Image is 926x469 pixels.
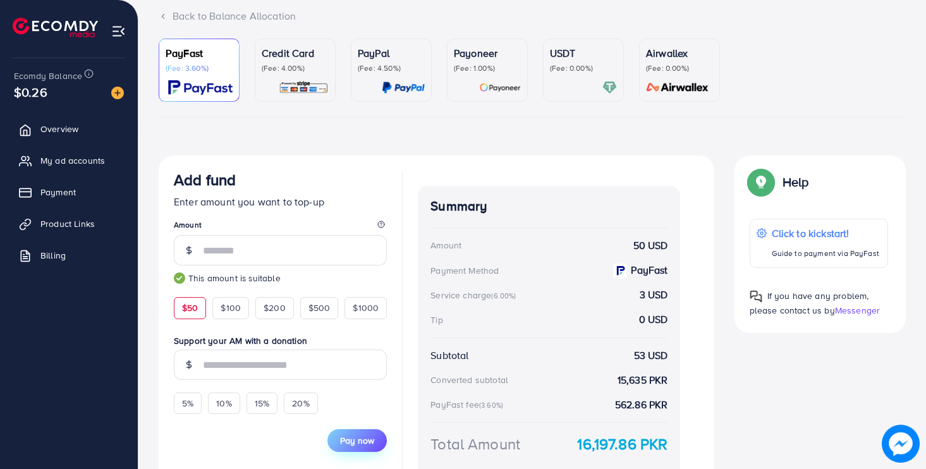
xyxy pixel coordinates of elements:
small: (3.60%) [479,400,503,410]
a: Billing [9,243,128,268]
strong: 53 USD [634,348,668,363]
img: card [279,80,329,95]
strong: 562.86 PKR [615,398,668,412]
div: Amount [430,239,461,252]
strong: 3 USD [640,288,668,302]
h4: Summary [430,198,667,214]
button: Pay now [327,429,387,452]
span: $0.26 [14,83,47,101]
p: Credit Card [262,46,329,61]
img: menu [111,24,126,39]
strong: 0 USD [639,312,668,327]
span: Overview [40,123,78,135]
img: card [642,80,713,95]
img: guide [174,272,185,284]
span: $100 [221,301,241,314]
a: My ad accounts [9,148,128,173]
div: Payment Method [430,264,499,277]
p: Payoneer [454,46,521,61]
span: $500 [308,301,331,314]
p: (Fee: 4.00%) [262,63,329,73]
legend: Amount [174,219,387,235]
p: (Fee: 0.00%) [550,63,617,73]
img: Popup guide [750,171,772,193]
h3: Add fund [174,171,236,189]
strong: 15,635 PKR [618,373,668,387]
img: card [382,80,425,95]
span: Ecomdy Balance [14,70,82,82]
a: Overview [9,116,128,142]
div: Tip [430,314,442,326]
img: Popup guide [750,290,762,303]
img: card [168,80,233,95]
p: PayFast [166,46,233,61]
span: 5% [182,397,193,410]
span: Pay now [340,434,374,447]
img: image [111,87,124,99]
img: image [882,425,920,463]
span: 15% [255,397,269,410]
img: logo [13,18,98,37]
p: Enter amount you want to top-up [174,194,387,209]
span: If you have any problem, please contact us by [750,289,869,317]
span: $50 [182,301,198,314]
p: (Fee: 4.50%) [358,63,425,73]
p: (Fee: 0.00%) [646,63,713,73]
span: My ad accounts [40,154,105,167]
span: $1000 [353,301,379,314]
span: Billing [40,249,66,262]
strong: 16,197.86 PKR [577,433,667,455]
div: Subtotal [430,348,468,363]
div: Total Amount [430,433,520,455]
label: Support your AM with a donation [174,334,387,347]
span: Messenger [835,304,880,317]
img: payment [613,264,627,277]
img: card [602,80,617,95]
p: PayPal [358,46,425,61]
strong: 50 USD [633,238,668,253]
a: Payment [9,180,128,205]
div: PayFast fee [430,398,507,411]
span: 10% [216,397,231,410]
span: Product Links [40,217,95,230]
span: 20% [292,397,309,410]
small: (6.00%) [491,291,516,301]
div: Converted subtotal [430,374,508,386]
img: card [479,80,521,95]
div: Service charge [430,289,520,301]
span: Payment [40,186,76,198]
span: $200 [264,301,286,314]
p: (Fee: 1.00%) [454,63,521,73]
p: (Fee: 3.60%) [166,63,233,73]
strong: PayFast [631,263,667,277]
p: Click to kickstart! [772,226,879,241]
p: Help [783,174,809,190]
a: Product Links [9,211,128,236]
small: This amount is suitable [174,272,387,284]
p: Airwallex [646,46,713,61]
div: Back to Balance Allocation [159,9,906,23]
p: USDT [550,46,617,61]
p: Guide to payment via PayFast [772,246,879,261]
